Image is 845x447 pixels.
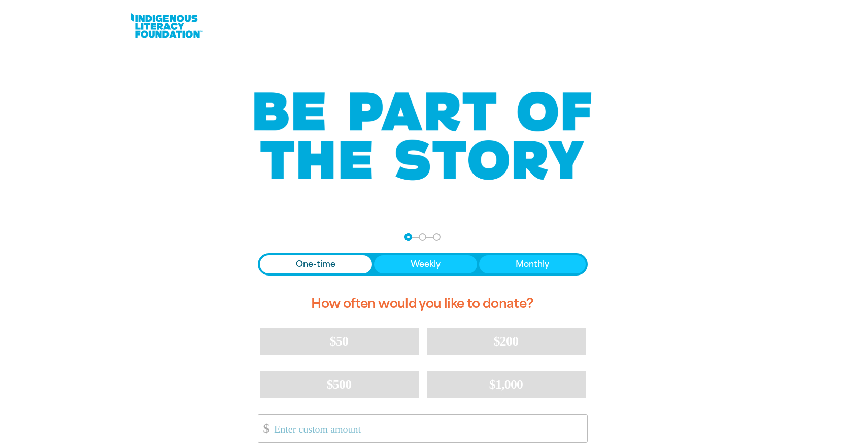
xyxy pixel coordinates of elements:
span: Monthly [516,258,549,270]
span: $50 [330,334,348,349]
button: $200 [427,328,586,355]
button: $50 [260,328,419,355]
img: Be part of the story [245,72,600,201]
button: $500 [260,371,419,398]
span: $500 [327,377,352,392]
input: Enter custom amount [267,415,587,442]
span: $200 [494,334,519,349]
button: Navigate to step 3 of 3 to enter your payment details [433,233,441,241]
span: Weekly [411,258,441,270]
button: Weekly [374,255,477,273]
button: Navigate to step 2 of 3 to enter your details [419,233,426,241]
button: Monthly [479,255,586,273]
span: $ [258,417,269,440]
button: One-time [260,255,373,273]
button: $1,000 [427,371,586,398]
h2: How often would you like to donate? [258,288,588,320]
button: Navigate to step 1 of 3 to enter your donation amount [404,233,412,241]
div: Donation frequency [258,253,588,276]
span: One-time [296,258,335,270]
span: $1,000 [489,377,523,392]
